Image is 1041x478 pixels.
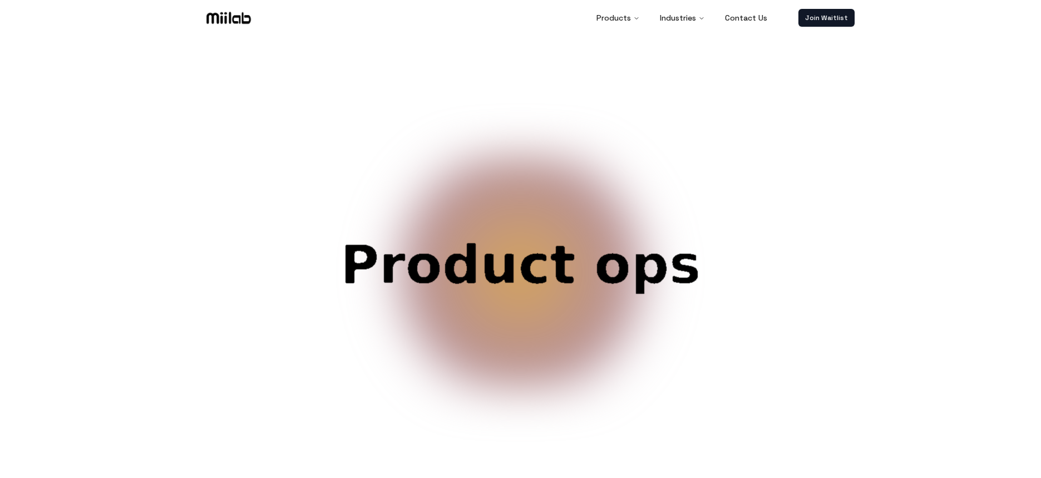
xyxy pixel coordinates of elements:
button: Industries [651,7,714,29]
a: Contact Us [716,7,776,29]
nav: Main [588,7,776,29]
a: Logo [187,9,270,26]
a: Join Waitlist [798,9,855,27]
span: Customer service [270,238,771,345]
button: Products [588,7,649,29]
img: Logo [204,9,253,26]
